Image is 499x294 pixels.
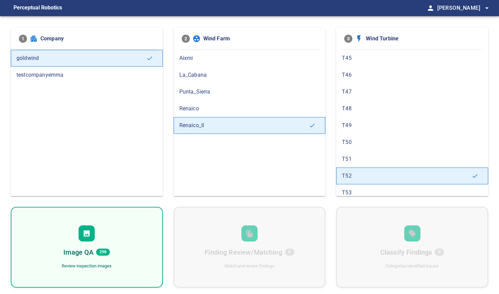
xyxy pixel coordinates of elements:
span: 1 [19,35,27,43]
div: T50 [336,134,488,151]
div: T46 [336,67,488,83]
span: T51 [342,155,482,163]
div: T45 [336,50,488,67]
div: Renaico [174,100,326,117]
div: Aixmi [174,50,326,67]
span: 3 [344,35,352,43]
figcaption: Perceptual Robotics [13,3,62,13]
div: T47 [336,83,488,100]
div: Review inspection images [62,263,112,269]
span: Renaico_II [179,121,309,130]
span: T47 [342,88,482,96]
span: Wind Farm [203,35,318,43]
span: T52 [342,172,472,180]
span: [PERSON_NAME] [437,3,491,13]
span: Wind Turbine [366,35,480,43]
div: T51 [336,151,488,168]
span: T45 [342,54,482,62]
span: Renaico [179,105,320,113]
div: T48 [336,100,488,117]
span: 2 [182,35,190,43]
button: [PERSON_NAME] [435,1,491,15]
span: T46 [342,71,482,79]
div: T52 [336,168,488,184]
span: person [427,4,435,12]
span: Company [40,35,155,43]
span: Punta_Sierra [179,88,320,96]
div: La_Cabana [174,67,326,83]
div: Renaico_II [174,117,326,134]
span: T49 [342,121,482,130]
span: arrow_drop_down [483,4,491,12]
span: T53 [342,189,482,197]
span: Aixmi [179,54,320,62]
div: testcompanyemma [11,67,163,83]
div: goldwind [11,50,163,67]
div: Punta_Sierra [174,83,326,100]
span: La_Cabana [179,71,320,79]
div: T53 [336,184,488,201]
span: testcompanyemma [17,71,157,79]
span: T50 [342,138,482,146]
span: 298 [96,249,110,256]
span: T48 [342,105,482,113]
span: goldwind [17,54,146,62]
div: T49 [336,117,488,134]
div: Image QA298Review inspection images [11,207,163,288]
h6: Image QA [63,247,93,258]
